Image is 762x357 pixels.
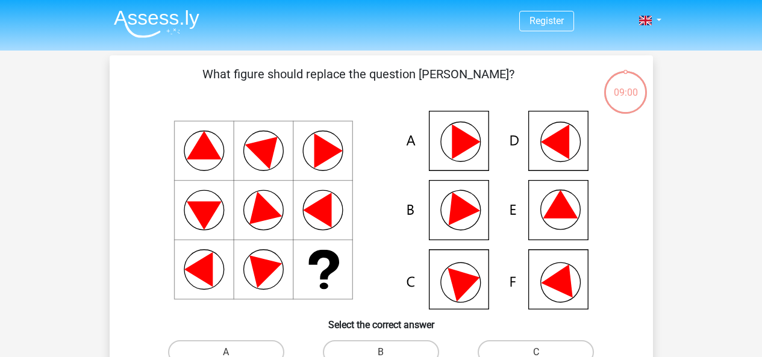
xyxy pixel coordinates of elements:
p: What figure should replace the question [PERSON_NAME]? [129,65,589,101]
a: Register [529,15,564,26]
img: Assessly [114,10,199,38]
h6: Select the correct answer [129,309,634,331]
div: 09:00 [603,70,648,100]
